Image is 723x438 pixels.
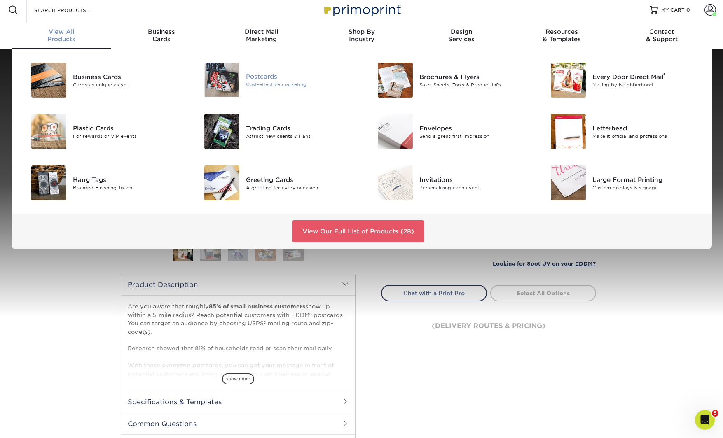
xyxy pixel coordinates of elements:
[695,410,715,430] iframe: Intercom live chat
[246,133,355,140] div: Attract new clients & Fans
[194,59,356,100] a: Postcards Postcards Cost-effective marketing
[2,413,70,435] iframe: Google Customer Reviews
[551,114,586,149] img: Letterhead
[419,133,529,140] div: Send a great first impression
[246,184,355,191] div: A greeting for every occasion
[211,28,311,43] div: Marketing
[111,23,211,49] a: BusinessCards
[211,28,311,35] span: Direct Mail
[612,28,712,43] div: & Support
[311,23,412,49] a: Shop ByIndustry
[412,28,512,43] div: Services
[21,111,183,152] a: Plastic Cards Plastic Cards For rewards or VIP events
[111,28,211,35] span: Business
[712,410,718,417] span: 5
[419,72,529,81] div: Brochures & Flyers
[378,165,413,200] img: Invitations
[368,162,529,204] a: Invitations Invitations Personalizing each event
[73,175,182,184] div: Hang Tags
[419,123,529,133] div: Envelopes
[686,7,690,13] span: 0
[21,162,183,204] a: Hang Tags Hang Tags Branded Finishing Touch
[592,133,702,140] div: Make it official and professional
[73,72,182,81] div: Business Cards
[12,28,112,43] div: Products
[551,165,586,200] img: Large Format Printing
[31,165,66,200] img: Hang Tags
[246,123,355,133] div: Trading Cards
[73,133,182,140] div: For rewards or VIP events
[378,63,413,98] img: Brochures & Flyers
[211,23,311,49] a: Direct MailMarketing
[512,23,612,49] a: Resources& Templates
[612,28,712,35] span: Contact
[204,165,239,200] img: Greeting Cards
[246,81,355,88] div: Cost-effective marketing
[311,28,412,35] span: Shop By
[194,111,356,152] a: Trading Cards Trading Cards Attract new clients & Fans
[512,28,612,43] div: & Templates
[592,72,702,81] div: Every Door Direct Mail
[246,175,355,184] div: Greeting Cards
[121,391,355,412] h2: Specifications & Templates
[204,63,239,97] img: Postcards
[368,59,529,101] a: Brochures & Flyers Brochures & Flyers Sales Sheets, Tools & Product Info
[12,23,112,49] a: View AllProducts
[111,28,211,43] div: Cards
[194,162,356,204] a: Greeting Cards Greeting Cards A greeting for every occasion
[31,114,66,149] img: Plastic Cards
[381,301,596,351] div: (delivery routes & pricing)
[412,28,512,35] span: Design
[663,72,665,78] sup: ®
[378,114,413,149] img: Envelopes
[73,123,182,133] div: Plastic Cards
[222,373,254,384] span: show more
[311,28,412,43] div: Industry
[292,220,424,242] a: View Our Full List of Products (28)
[368,111,529,152] a: Envelopes Envelopes Send a great first impression
[419,81,529,88] div: Sales Sheets, Tools & Product Info
[592,123,702,133] div: Letterhead
[33,5,114,15] input: SEARCH PRODUCTS.....
[31,63,66,98] img: Business Cards
[73,184,182,191] div: Branded Finishing Touch
[541,59,702,101] a: Every Door Direct Mail Every Door Direct Mail® Mailing by Neighborhood
[592,81,702,88] div: Mailing by Neighborhood
[419,175,529,184] div: Invitations
[21,59,183,101] a: Business Cards Business Cards Cards as unique as you
[246,72,355,81] div: Postcards
[551,63,586,98] img: Every Door Direct Mail
[592,184,702,191] div: Custom displays & signage
[419,184,529,191] div: Personalizing each event
[512,28,612,35] span: Resources
[592,175,702,184] div: Large Format Printing
[321,1,403,19] img: Primoprint
[121,413,355,434] h2: Common Questions
[73,81,182,88] div: Cards as unique as you
[612,23,712,49] a: Contact& Support
[541,162,702,204] a: Large Format Printing Large Format Printing Custom displays & signage
[412,23,512,49] a: DesignServices
[661,7,685,14] span: MY CART
[204,114,239,149] img: Trading Cards
[541,111,702,152] a: Letterhead Letterhead Make it official and professional
[12,28,112,35] span: View All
